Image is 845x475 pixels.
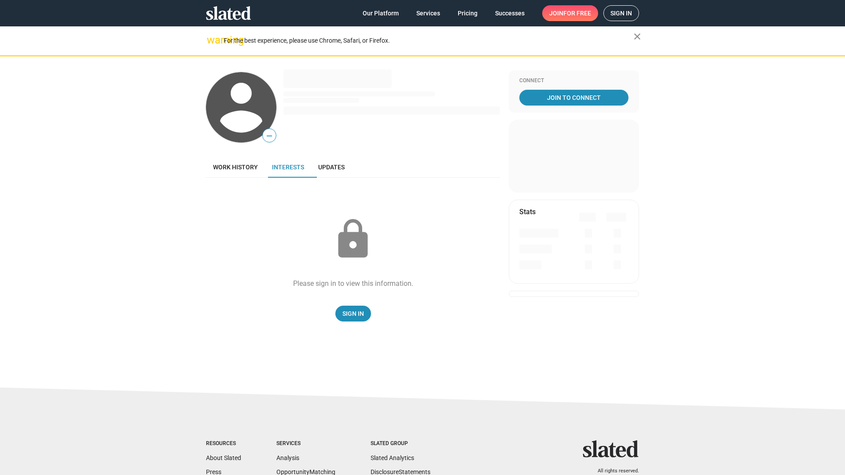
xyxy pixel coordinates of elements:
[206,157,265,178] a: Work history
[371,454,414,461] a: Slated Analytics
[207,35,217,45] mat-icon: warning
[293,279,413,288] div: Please sign in to view this information.
[519,90,628,106] a: Join To Connect
[521,90,627,106] span: Join To Connect
[363,5,399,21] span: Our Platform
[331,217,375,261] mat-icon: lock
[311,157,352,178] a: Updates
[519,77,628,84] div: Connect
[458,5,478,21] span: Pricing
[549,5,591,21] span: Join
[276,440,335,447] div: Services
[519,207,536,216] mat-card-title: Stats
[276,454,299,461] a: Analysis
[224,35,634,47] div: For the best experience, please use Chrome, Safari, or Firefox.
[318,164,345,171] span: Updates
[263,130,276,142] span: —
[603,5,639,21] a: Sign in
[206,454,241,461] a: About Slated
[451,5,485,21] a: Pricing
[610,6,632,21] span: Sign in
[342,306,364,322] span: Sign In
[542,5,598,21] a: Joinfor free
[632,31,643,42] mat-icon: close
[495,5,525,21] span: Successes
[206,440,241,447] div: Resources
[371,440,430,447] div: Slated Group
[335,306,371,322] a: Sign In
[213,164,258,171] span: Work history
[409,5,447,21] a: Services
[563,5,591,21] span: for free
[416,5,440,21] span: Services
[356,5,406,21] a: Our Platform
[265,157,311,178] a: Interests
[488,5,532,21] a: Successes
[272,164,304,171] span: Interests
